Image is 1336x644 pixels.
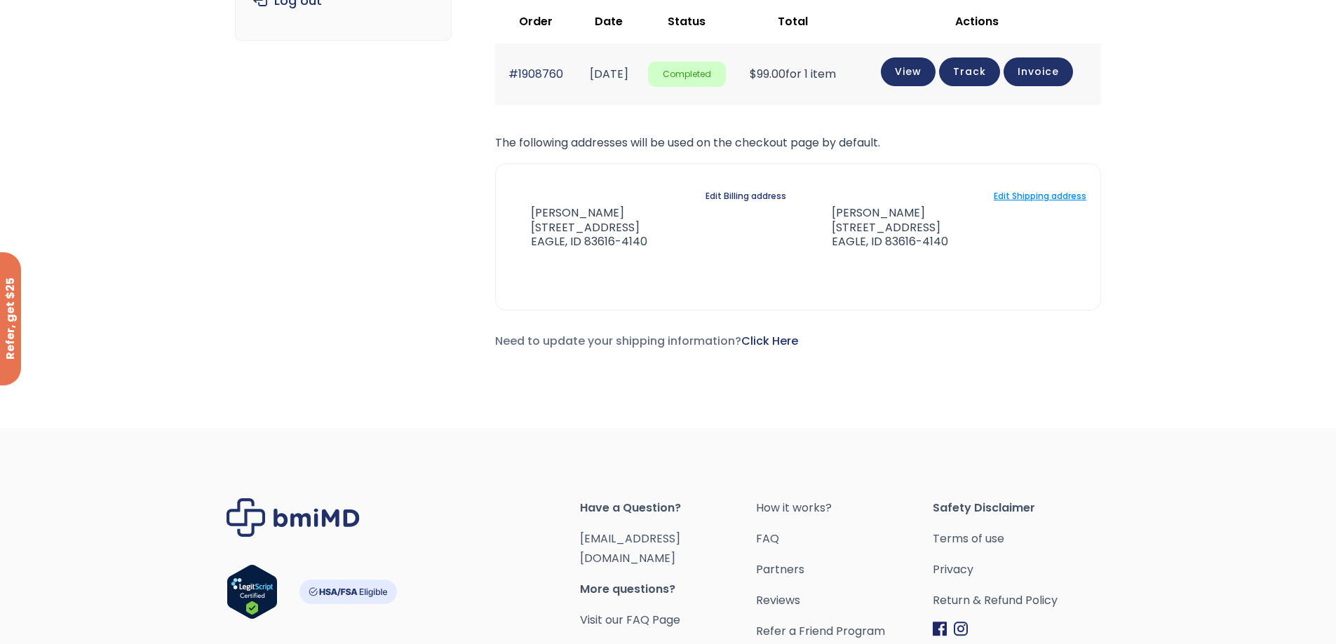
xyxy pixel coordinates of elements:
span: Have a Question? [580,498,757,518]
img: Instagram [954,622,968,636]
a: #1908760 [508,66,563,82]
a: Verify LegitScript Approval for www.bmimd.com [227,564,278,626]
img: HSA-FSA [299,580,397,604]
img: Brand Logo [227,498,360,537]
a: Invoice [1004,57,1073,86]
span: Date [595,13,623,29]
a: Terms of use [933,529,1109,549]
img: Verify Approval for www.bmimd.com [227,564,278,619]
span: Need to update your shipping information? [495,333,798,349]
a: Edit Billing address [706,186,786,206]
a: View [881,57,936,86]
span: $ [750,66,757,82]
a: Partners [756,560,933,580]
span: More questions? [580,580,757,599]
a: How it works? [756,498,933,518]
a: FAQ [756,529,933,549]
p: The following addresses will be used on the checkout page by default. [495,133,1101,153]
a: Return & Refund Policy [933,591,1109,610]
td: for 1 item [733,43,853,104]
address: [PERSON_NAME] [STREET_ADDRESS] EAGLE, ID 83616-4140 [510,206,647,249]
span: Actions [955,13,999,29]
span: Order [519,13,553,29]
span: Safety Disclaimer [933,498,1109,518]
span: Total [778,13,808,29]
address: [PERSON_NAME] [STREET_ADDRESS] EAGLE, ID 83616-4140 [809,206,948,249]
time: [DATE] [590,66,628,82]
a: Track [939,57,1000,86]
a: [EMAIL_ADDRESS][DOMAIN_NAME] [580,530,680,566]
a: Click Here [741,333,798,349]
img: Facebook [933,622,947,636]
a: Reviews [756,591,933,610]
a: Edit Shipping address [994,186,1086,206]
a: Refer a Friend Program [756,622,933,641]
span: Status [668,13,706,29]
a: Privacy [933,560,1109,580]
span: Completed [648,62,726,88]
span: 99.00 [750,66,785,82]
a: Visit our FAQ Page [580,612,680,628]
